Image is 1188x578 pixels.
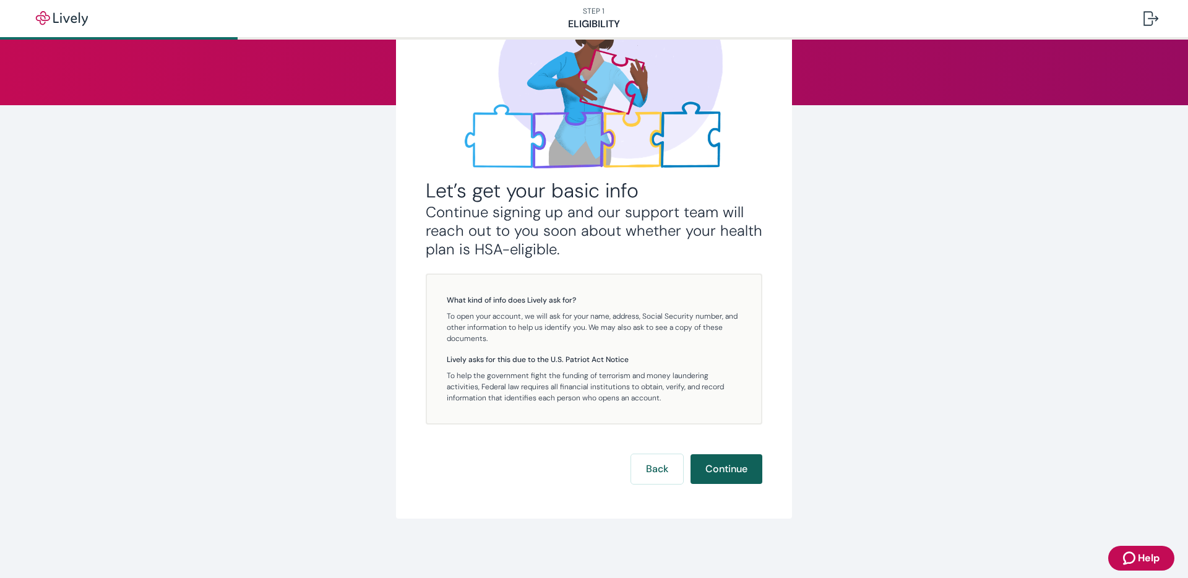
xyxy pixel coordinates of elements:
[447,370,741,403] p: To help the government fight the funding of terrorism and money laundering activities, Federal la...
[447,295,741,306] h5: What kind of info does Lively ask for?
[1108,546,1174,571] button: Zendesk support iconHelp
[631,454,683,484] button: Back
[447,311,741,344] p: To open your account, we will ask for your name, address, Social Security number, and other infor...
[691,454,762,484] button: Continue
[447,354,741,365] h5: Lively asks for this due to the U.S. Patriot Act Notice
[27,11,97,26] img: Lively
[1123,551,1138,566] svg: Zendesk support icon
[1138,551,1160,566] span: Help
[426,178,762,203] h2: Let’s get your basic info
[1134,4,1168,33] button: Log out
[426,203,762,259] h3: Continue signing up and our support team will reach out to you soon about whether your health pla...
